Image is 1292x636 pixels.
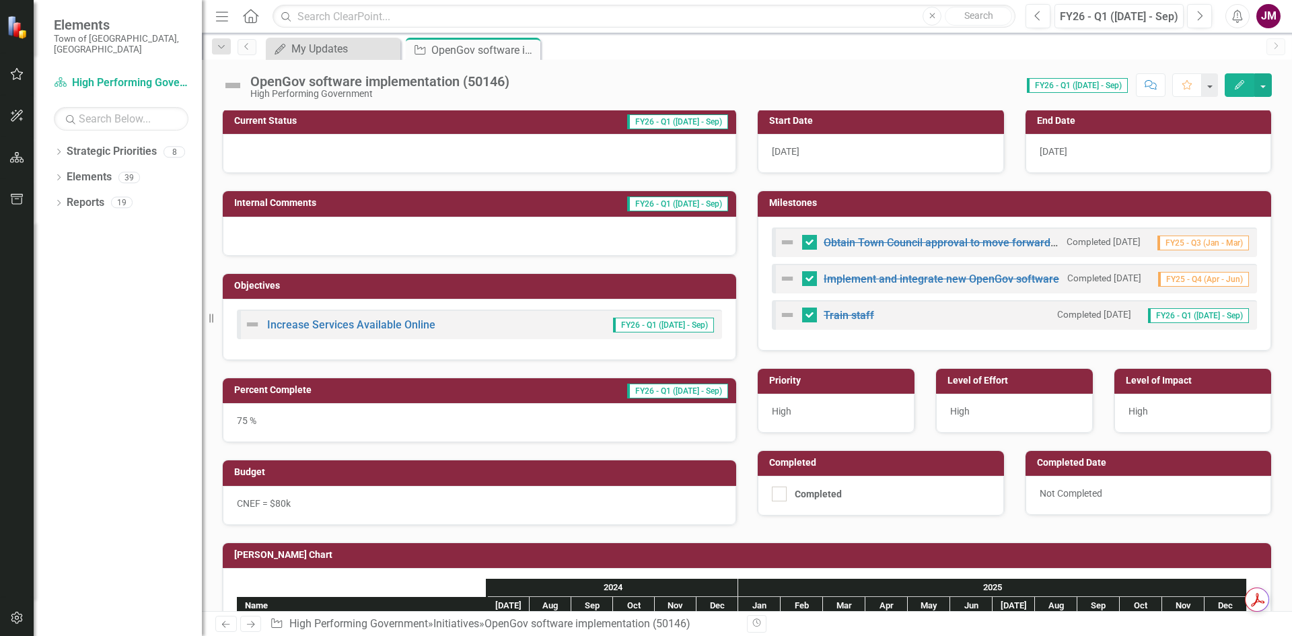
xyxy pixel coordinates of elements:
div: Nov [655,597,696,614]
small: Town of [GEOGRAPHIC_DATA], [GEOGRAPHIC_DATA] [54,33,188,55]
span: High [950,406,970,417]
span: [DATE] [772,146,799,157]
div: Jul [993,597,1035,614]
div: Nov [1162,597,1205,614]
input: Search Below... [54,107,188,131]
div: Name [237,597,486,614]
div: Oct [1120,597,1162,614]
div: Jan [738,597,781,614]
div: Sep [571,597,613,614]
div: Mar [823,597,865,614]
img: Not Defined [222,75,244,96]
a: Obtain Town Council approval to move forward with contracting OpenGov software [824,236,1223,249]
span: CNEF = $80k [237,498,291,509]
div: Apr [865,597,908,614]
div: May [908,597,950,614]
h3: Budget [234,467,729,477]
div: Jun [950,597,993,614]
span: [DATE] [1040,146,1067,157]
a: High Performing Government [289,617,428,630]
a: Increase Services Available Online [267,318,435,331]
span: FY26 - Q1 ([DATE] - Sep) [627,197,728,211]
h3: [PERSON_NAME] Chart [234,550,1264,560]
a: Initiatives [433,617,479,630]
div: OpenGov software implementation (50146) [485,617,690,630]
div: Jul [488,597,530,614]
img: Not Defined [779,307,795,323]
a: Strategic Priorities [67,144,157,160]
h3: Level of Effort [947,376,1086,386]
small: Completed [DATE] [1067,236,1141,248]
div: OpenGov software implementation (50146) [431,42,537,59]
h3: Start Date [769,116,997,126]
img: ClearPoint Strategy [7,15,30,38]
div: » » [270,616,737,632]
span: FY26 - Q1 ([DATE] - Sep) [613,318,714,332]
div: Dec [696,597,738,614]
span: Search [964,10,993,21]
div: Aug [530,597,571,614]
span: Elements [54,17,188,33]
img: Not Defined [779,234,795,250]
h3: Current Status [234,116,422,126]
h3: Objectives [234,281,729,291]
span: FY26 - Q1 ([DATE] - Sep) [1148,308,1249,323]
h3: End Date [1037,116,1265,126]
div: OpenGov software implementation (50146) [250,74,509,89]
small: Completed [DATE] [1057,308,1131,321]
input: Search ClearPoint... [273,5,1015,28]
div: 75 % [223,403,736,442]
a: Elements [67,170,112,185]
button: JM [1256,4,1281,28]
div: 19 [111,197,133,209]
span: FY26 - Q1 ([DATE] - Sep) [1027,78,1128,93]
div: 2024 [488,579,738,596]
h3: Priority [769,376,908,386]
div: High Performing Government [250,89,509,99]
button: Search [945,7,1012,26]
img: Not Defined [244,316,260,332]
h3: Completed [769,458,997,468]
small: Completed [DATE] [1067,272,1141,285]
span: High [1128,406,1148,417]
div: FY26 - Q1 ([DATE] - Sep) [1059,9,1179,25]
a: My Updates [269,40,397,57]
div: Dec [1205,597,1247,614]
div: Sep [1077,597,1120,614]
h3: Percent Complete [234,385,447,395]
div: 2025 [738,579,1247,596]
a: High Performing Government [54,75,188,91]
div: Oct [613,597,655,614]
div: 39 [118,172,140,183]
span: FY26 - Q1 ([DATE] - Sep) [627,114,728,129]
div: Aug [1035,597,1077,614]
div: 8 [164,146,185,157]
span: FY25 - Q4 (Apr - Jun) [1158,272,1249,287]
h3: Milestones [769,198,1264,208]
span: FY26 - Q1 ([DATE] - Sep) [627,384,728,398]
a: Train staff [824,309,874,322]
h3: Internal Comments [234,198,455,208]
h3: Level of Impact [1126,376,1264,386]
div: Not Completed [1026,476,1272,515]
img: Not Defined [779,271,795,287]
span: High [772,406,791,417]
div: Feb [781,597,823,614]
a: Implement and integrate new OpenGov software [824,273,1059,285]
span: FY25 - Q3 (Jan - Mar) [1157,236,1249,250]
div: My Updates [291,40,397,57]
button: FY26 - Q1 ([DATE] - Sep) [1054,4,1184,28]
h3: Completed Date [1037,458,1265,468]
a: Reports [67,195,104,211]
